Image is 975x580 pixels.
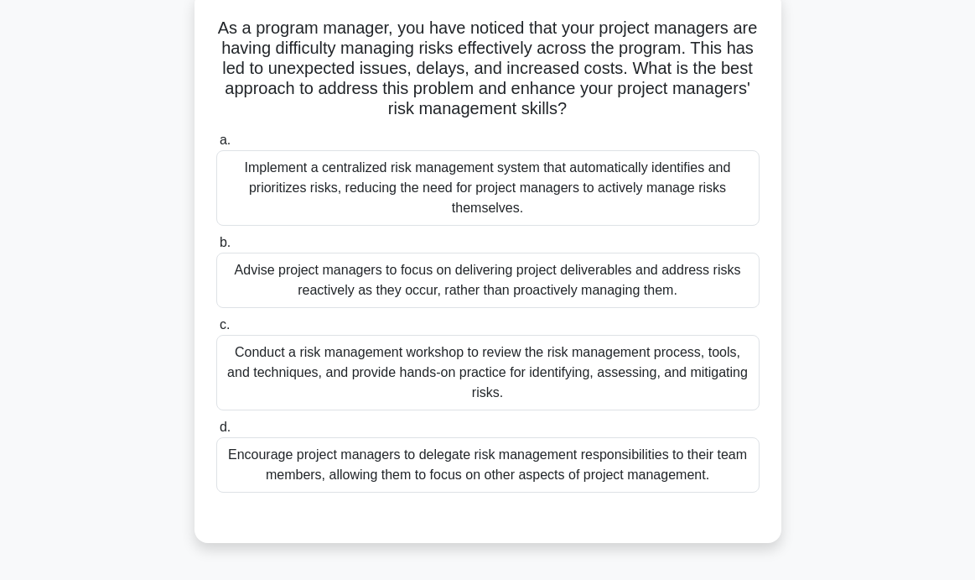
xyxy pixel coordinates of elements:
span: d. [220,420,231,434]
div: Conduct a risk management workshop to review the risk management process, tools, and techniques, ... [216,335,760,410]
div: Encourage project managers to delegate risk management responsibilities to their team members, al... [216,437,760,493]
div: Implement a centralized risk management system that automatically identifies and prioritizes risk... [216,150,760,226]
span: b. [220,235,231,249]
h5: As a program manager, you have noticed that your project managers are having difficulty managing ... [215,18,761,120]
div: Advise project managers to focus on delivering project deliverables and address risks reactively ... [216,253,760,308]
span: c. [220,317,230,332]
span: a. [220,133,231,147]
